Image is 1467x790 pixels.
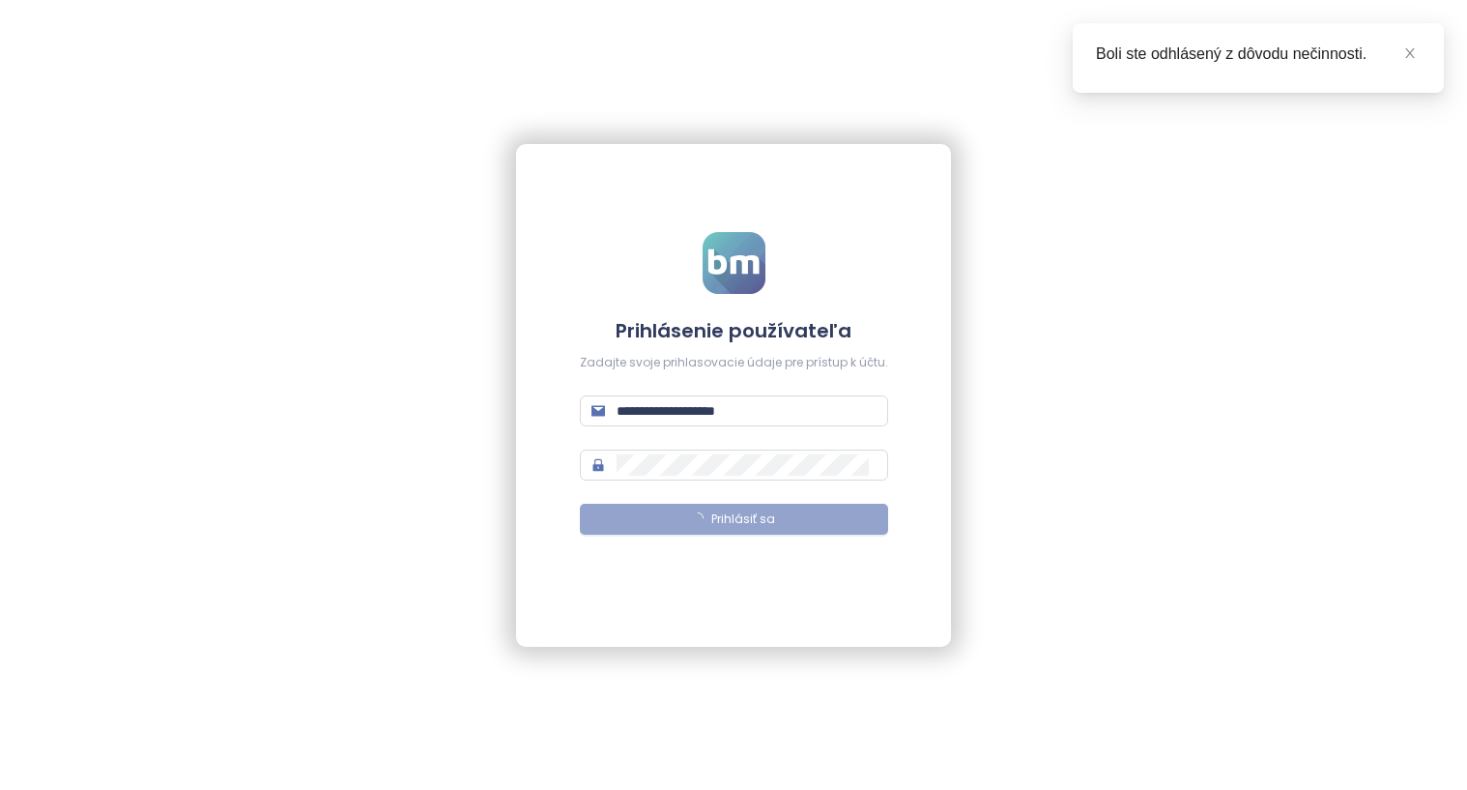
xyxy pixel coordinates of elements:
span: close [1403,46,1417,60]
h4: Prihlásenie používateľa [580,317,888,344]
div: Zadajte svoje prihlasovacie údaje pre prístup k účtu. [580,354,888,372]
span: lock [591,458,605,472]
span: mail [591,404,605,418]
div: Boli ste odhlásený z dôvodu nečinnosti. [1096,43,1421,66]
span: Prihlásiť sa [711,511,775,529]
button: Prihlásiť sa [580,504,888,535]
img: logo [703,232,765,294]
span: loading [690,511,705,526]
